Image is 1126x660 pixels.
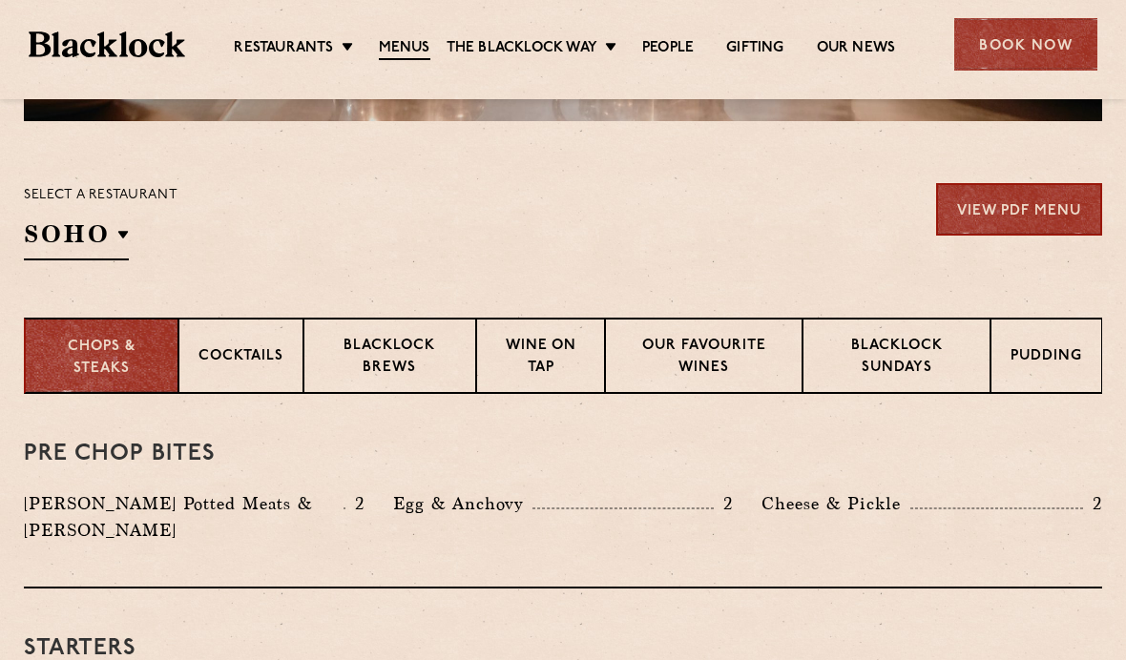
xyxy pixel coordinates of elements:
p: Blacklock Brews [323,336,456,381]
a: View PDF Menu [936,183,1102,236]
a: Restaurants [234,39,333,58]
a: Menus [379,39,430,60]
p: Cheese & Pickle [761,490,910,517]
p: Pudding [1011,346,1082,370]
p: Blacklock Sundays [823,336,970,381]
p: Cocktails [198,346,283,370]
p: [PERSON_NAME] Potted Meats & [PERSON_NAME] [24,490,344,544]
img: BL_Textured_Logo-footer-cropped.svg [29,31,185,58]
p: Egg & Anchovy [393,490,532,517]
p: 2 [1083,491,1102,516]
p: Chops & Steaks [45,337,158,380]
p: 2 [345,491,365,516]
p: Our favourite wines [625,336,782,381]
p: Wine on Tap [496,336,586,381]
h3: Pre Chop Bites [24,442,1102,466]
a: Gifting [726,39,783,58]
h2: SOHO [24,217,129,260]
a: The Blacklock Way [447,39,597,58]
a: People [642,39,694,58]
div: Book Now [954,18,1097,71]
p: 2 [714,491,733,516]
a: Our News [817,39,896,58]
p: Select a restaurant [24,183,177,208]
